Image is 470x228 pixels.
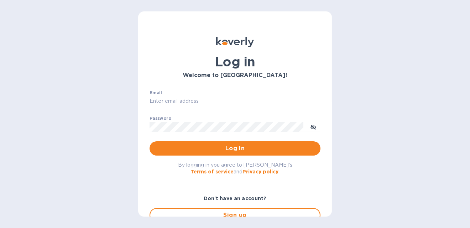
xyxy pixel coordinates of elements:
[204,196,267,201] b: Don't have an account?
[190,169,234,174] a: Terms of service
[150,96,320,107] input: Enter email address
[150,91,162,95] label: Email
[150,72,320,79] h3: Welcome to [GEOGRAPHIC_DATA]!
[178,162,292,174] span: By logging in you agree to [PERSON_NAME]'s and .
[242,169,278,174] a: Privacy policy
[150,208,320,222] button: Sign up
[155,144,315,153] span: Log in
[306,120,320,134] button: toggle password visibility
[150,54,320,69] h1: Log in
[150,141,320,156] button: Log in
[216,37,254,47] img: Koverly
[156,211,314,219] span: Sign up
[150,116,171,121] label: Password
